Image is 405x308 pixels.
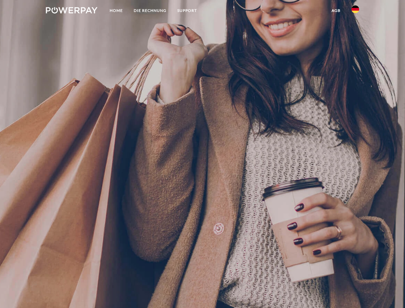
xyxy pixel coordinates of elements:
[351,5,359,13] img: de
[128,5,172,16] a: DIE RECHNUNG
[46,7,97,13] img: logo-powerpay-white.svg
[172,5,202,16] a: SUPPORT
[326,5,346,16] a: agb
[104,5,128,16] a: Home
